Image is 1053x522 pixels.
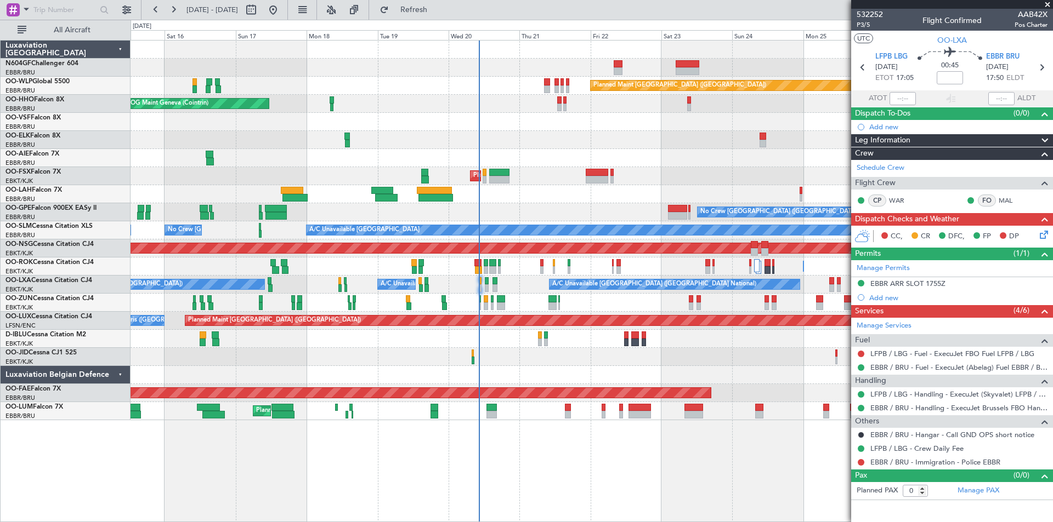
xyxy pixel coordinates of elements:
a: EBBR/BRU [5,123,35,131]
a: OO-ROKCessna Citation CJ4 [5,259,94,266]
a: EBKT/KJK [5,303,33,312]
div: No Crew [GEOGRAPHIC_DATA] ([GEOGRAPHIC_DATA] National) [700,204,884,220]
a: OO-ZUNCessna Citation CJ4 [5,295,94,302]
span: Fuel [855,334,870,347]
a: EBBR/BRU [5,213,35,221]
span: 17:50 [986,73,1004,84]
span: Flight Crew [855,177,896,190]
a: EBKT/KJK [5,249,33,257]
a: Manage Permits [857,263,910,274]
span: LFPB LBG [875,51,908,62]
span: Crew [855,147,874,160]
span: N604GF [5,60,31,67]
a: EBKT/KJK [5,340,33,348]
span: OO-LXA [937,35,967,46]
a: OO-JIDCessna CJ1 525 [5,349,77,356]
span: ELDT [1006,73,1024,84]
label: Planned PAX [857,485,898,496]
div: Sun 24 [732,30,803,40]
div: Sun 17 [236,30,307,40]
span: (4/6) [1014,305,1029,316]
span: CR [921,231,930,242]
span: Leg Information [855,134,910,147]
span: Services [855,305,884,318]
div: Wed 20 [449,30,519,40]
a: EBBR/BRU [5,231,35,239]
span: OO-ZUN [5,295,33,302]
div: A/C Unavailable [GEOGRAPHIC_DATA] ([GEOGRAPHIC_DATA] National) [552,276,756,292]
a: EBBR/BRU [5,159,35,167]
span: Handling [855,375,886,387]
div: Planned Maint [GEOGRAPHIC_DATA] ([GEOGRAPHIC_DATA]) [188,312,361,329]
span: OO-NSG [5,241,33,248]
span: OO-LUX [5,313,31,320]
a: EBBR/BRU [5,195,35,203]
span: P3/5 [857,20,883,30]
div: No Crew Paris ([GEOGRAPHIC_DATA]) [97,312,205,329]
span: OO-LAH [5,187,32,193]
a: MAL [999,196,1023,205]
span: 17:05 [896,73,914,84]
span: D-IBLU [5,331,27,338]
div: Tue 19 [378,30,449,40]
span: OO-ROK [5,259,33,266]
span: Permits [855,248,881,260]
div: A/C Unavailable [GEOGRAPHIC_DATA] [309,222,420,238]
span: 00:45 [941,60,959,71]
div: FO [978,194,996,206]
a: EBKT/KJK [5,267,33,276]
div: CP [868,194,886,206]
a: N604GFChallenger 604 [5,60,78,67]
span: [DATE] - [DATE] [186,5,238,15]
a: OO-LXACessna Citation CJ4 [5,277,92,284]
div: AOG Maint Geneva (Cointrin) [126,95,208,112]
span: Dispatch To-Dos [855,107,910,120]
span: OO-LUM [5,404,33,410]
input: Trip Number [33,2,97,18]
span: (0/0) [1014,469,1029,481]
div: Planned Maint Kortrijk-[GEOGRAPHIC_DATA] [473,168,601,184]
span: Pos Charter [1015,20,1048,30]
span: Others [855,415,879,428]
span: OO-LXA [5,277,31,284]
a: OO-LUXCessna Citation CJ4 [5,313,92,320]
div: Planned Maint [GEOGRAPHIC_DATA] ([GEOGRAPHIC_DATA] National) [256,403,455,419]
div: Fri 22 [591,30,661,40]
a: Manage Services [857,320,912,331]
span: ETOT [875,73,893,84]
button: UTC [854,33,873,43]
span: AAB42X [1015,9,1048,20]
span: ATOT [869,93,887,104]
div: Sat 23 [661,30,732,40]
span: Pax [855,469,867,482]
span: [DATE] [875,62,898,73]
a: OO-FAEFalcon 7X [5,386,61,392]
div: Add new [869,293,1048,302]
a: LFPB / LBG - Crew Daily Fee [870,444,964,453]
span: OO-VSF [5,114,31,121]
div: No Crew [GEOGRAPHIC_DATA] ([GEOGRAPHIC_DATA] National) [168,222,352,238]
span: OO-FSX [5,169,31,175]
span: CC, [891,231,903,242]
span: OO-FAE [5,386,31,392]
a: LFPB / LBG - Fuel - ExecuJet FBO Fuel LFPB / LBG [870,349,1034,358]
span: 532252 [857,9,883,20]
span: OO-GPE [5,205,31,211]
a: EBBR/BRU [5,141,35,149]
button: All Aircraft [12,21,119,39]
a: EBBR / BRU - Fuel - ExecuJet (Abelag) Fuel EBBR / BRU [870,363,1048,372]
a: EBKT/KJK [5,177,33,185]
span: EBBR BRU [986,51,1020,62]
a: WAR [889,196,914,205]
a: EBBR/BRU [5,394,35,402]
a: LFPB / LBG - Handling - ExecuJet (Skyvalet) LFPB / LBG [870,389,1048,399]
div: Flight Confirmed [922,15,982,26]
span: All Aircraft [29,26,116,34]
span: [DATE] [986,62,1009,73]
a: OO-LAHFalcon 7X [5,187,62,193]
a: OO-ELKFalcon 8X [5,133,60,139]
a: OO-GPEFalcon 900EX EASy II [5,205,97,211]
a: EBBR / BRU - Handling - ExecuJet Brussels FBO Handling Abelag [870,403,1048,412]
div: [DATE] [133,22,151,31]
span: Refresh [391,6,437,14]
